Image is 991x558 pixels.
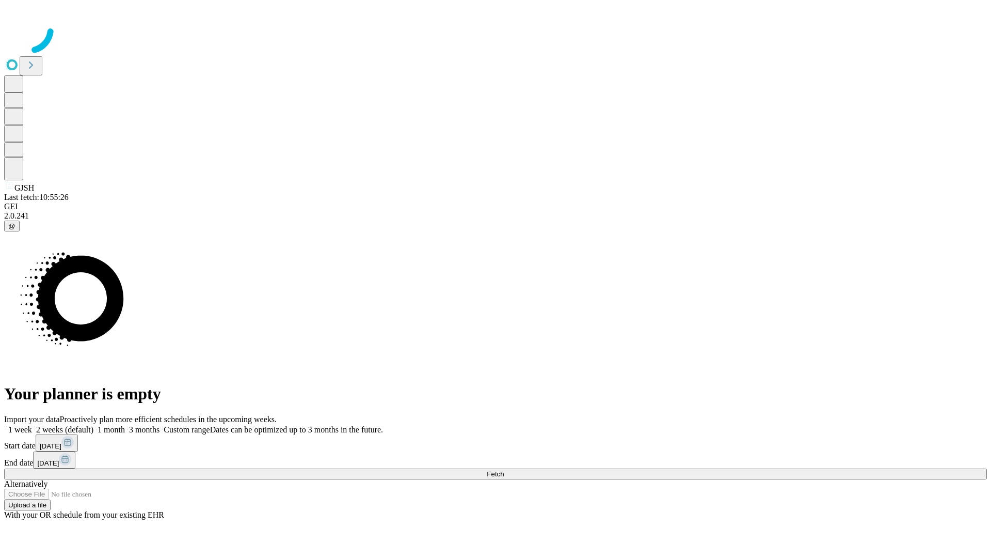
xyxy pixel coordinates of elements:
[4,500,51,510] button: Upload a file
[4,469,987,479] button: Fetch
[4,435,987,452] div: Start date
[4,479,47,488] span: Alternatively
[40,442,61,450] span: [DATE]
[33,452,75,469] button: [DATE]
[4,221,20,231] button: @
[210,425,383,434] span: Dates can be optimized up to 3 months in the future.
[129,425,159,434] span: 3 months
[4,415,60,424] span: Import your data
[98,425,125,434] span: 1 month
[14,183,34,192] span: GJSH
[4,452,987,469] div: End date
[487,470,504,478] span: Fetch
[4,193,69,202] span: Last fetch: 10:55:26
[4,202,987,211] div: GEI
[4,211,987,221] div: 2.0.241
[8,222,15,230] span: @
[4,510,164,519] span: With your OR schedule from your existing EHR
[164,425,210,434] span: Custom range
[4,384,987,404] h1: Your planner is empty
[37,459,59,467] span: [DATE]
[8,425,32,434] span: 1 week
[60,415,277,424] span: Proactively plan more efficient schedules in the upcoming weeks.
[36,435,78,452] button: [DATE]
[36,425,93,434] span: 2 weeks (default)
